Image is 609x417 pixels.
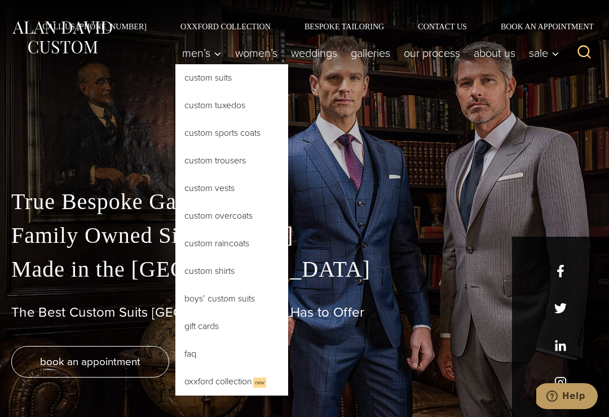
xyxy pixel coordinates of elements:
[467,42,522,64] a: About Us
[164,23,288,30] a: Oxxford Collection
[175,368,288,396] a: Oxxford CollectionNew
[288,23,401,30] a: Bespoke Tailoring
[536,383,598,411] iframe: Opens a widget where you can chat to one of our agents
[175,340,288,367] a: FAQ
[40,353,140,370] span: book an appointment
[175,92,288,119] a: Custom Tuxedos
[11,185,598,286] p: True Bespoke Garments Family Owned Since [DATE] Made in the [GEOGRAPHIC_DATA]
[175,175,288,202] a: Custom Vests
[401,23,484,30] a: Contact Us
[253,378,266,388] span: New
[397,42,467,64] a: Our Process
[11,19,113,56] img: Alan David Custom
[11,346,169,378] a: book an appointment
[175,42,228,64] button: Men’s sub menu toggle
[11,304,598,321] h1: The Best Custom Suits [GEOGRAPHIC_DATA] Has to Offer
[522,42,565,64] button: Sale sub menu toggle
[25,23,598,30] nav: Secondary Navigation
[175,313,288,340] a: Gift Cards
[175,230,288,257] a: Custom Raincoats
[175,202,288,229] a: Custom Overcoats
[344,42,397,64] a: Galleries
[175,258,288,285] a: Custom Shirts
[25,23,164,30] a: Call Us [PHONE_NUMBER]
[175,147,288,174] a: Custom Trousers
[175,42,565,64] nav: Primary Navigation
[571,39,598,66] button: View Search Form
[284,42,344,64] a: weddings
[175,119,288,147] a: Custom Sports Coats
[175,64,288,91] a: Custom Suits
[175,285,288,312] a: Boys’ Custom Suits
[228,42,284,64] a: Women’s
[484,23,598,30] a: Book an Appointment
